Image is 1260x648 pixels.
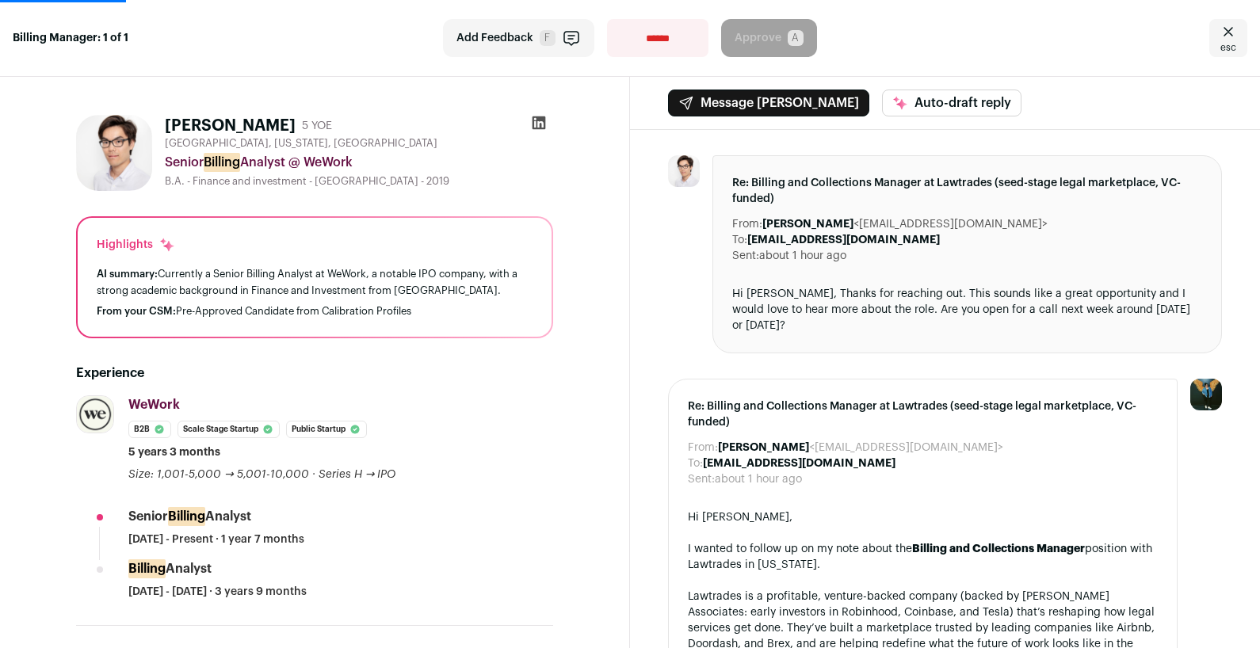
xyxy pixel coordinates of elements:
span: From your CSM: [97,306,176,316]
mark: Billing [204,153,240,172]
span: Size: 1,001-5,000 → 5,001-10,000 [128,469,309,480]
dd: <[EMAIL_ADDRESS][DOMAIN_NAME]> [762,216,1048,232]
div: Highlights [97,237,175,253]
div: Senior Analyst @ WeWork [165,153,553,172]
span: [GEOGRAPHIC_DATA], [US_STATE], [GEOGRAPHIC_DATA] [165,137,437,150]
div: B.A. - Finance and investment - [GEOGRAPHIC_DATA] - 2019 [165,175,553,188]
li: Public Startup [286,421,367,438]
div: Currently a Senior Billing Analyst at WeWork, a notable IPO company, with a strong academic backg... [97,265,533,299]
span: AI summary: [97,269,158,279]
li: Scale Stage Startup [178,421,280,438]
span: WeWork [128,398,180,411]
div: I wanted to follow up on my note about the position with Lawtrades in [US_STATE]. [688,541,1158,573]
mark: Billing [128,559,166,578]
div: Pre-Approved Candidate from Calibration Profiles [97,305,533,318]
b: [PERSON_NAME] [762,219,853,230]
dd: about 1 hour ago [759,248,846,264]
div: Hi [PERSON_NAME], Thanks for reaching out. This sounds like a great opportunity and I would love ... [732,286,1202,334]
span: esc [1220,41,1236,54]
span: [DATE] - Present · 1 year 7 months [128,532,304,547]
mark: Billing [168,507,205,526]
h2: Experience [76,364,553,383]
b: [PERSON_NAME] [718,442,809,453]
img: 45aedf8841ce73977d681910f317d5e36b28dd3d41f3242e1942401ef9c58a46.jpg [77,396,113,433]
span: 5 years 3 months [128,444,220,460]
span: Add Feedback [456,30,533,46]
img: 12031951-medium_jpg [1190,379,1222,410]
span: Re: Billing and Collections Manager at Lawtrades (seed-stage legal marketplace, VC-funded) [732,175,1202,207]
img: 0e6928618a8047bb0c4a3ac3da0385e9a35ecf747d1eb392d8175b442abcb97c.jpg [76,115,152,191]
dt: To: [688,456,703,471]
span: [DATE] - [DATE] · 3 years 9 months [128,584,307,600]
dt: Sent: [732,248,759,264]
b: [EMAIL_ADDRESS][DOMAIN_NAME] [747,234,940,246]
b: [EMAIL_ADDRESS][DOMAIN_NAME] [703,458,895,469]
a: Close [1209,19,1247,57]
span: Re: Billing and Collections Manager at Lawtrades (seed-stage legal marketplace, VC-funded) [688,398,1158,430]
dd: about 1 hour ago [715,471,802,487]
button: Message [PERSON_NAME] [668,90,869,116]
dt: To: [732,232,747,248]
strong: Billing Manager: 1 of 1 [13,30,128,46]
div: 5 YOE [302,118,332,134]
dd: <[EMAIL_ADDRESS][DOMAIN_NAME]> [718,440,1003,456]
dt: Sent: [688,471,715,487]
span: F [540,30,556,46]
dt: From: [732,216,762,232]
img: 0e6928618a8047bb0c4a3ac3da0385e9a35ecf747d1eb392d8175b442abcb97c.jpg [668,155,700,187]
h1: [PERSON_NAME] [165,115,296,137]
button: Add Feedback F [443,19,594,57]
span: Series H → IPO [319,469,396,480]
li: B2B [128,421,171,438]
button: Auto-draft reply [882,90,1021,116]
div: Analyst [128,560,212,577]
div: Hi [PERSON_NAME], [688,509,1158,525]
span: · [312,467,315,482]
dt: From: [688,440,718,456]
strong: Billing and Collections Manager [912,543,1085,555]
div: Senior Analyst [128,508,251,525]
